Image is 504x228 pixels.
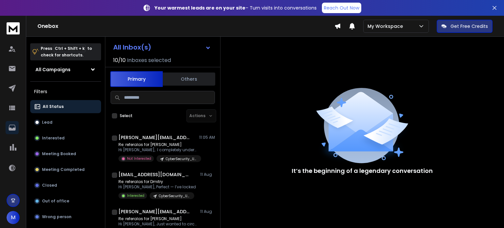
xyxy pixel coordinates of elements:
[199,135,215,140] p: 11:05 AM
[30,210,101,223] button: Wrong person
[7,211,20,224] button: M
[42,198,69,204] p: Out of office
[43,104,64,109] p: All Status
[42,151,76,156] p: Meeting Booked
[42,135,65,141] p: Interested
[30,116,101,129] button: Lead
[127,193,144,198] p: Interested
[30,63,101,76] button: All Campaigns
[155,5,245,11] strong: Your warmest leads are on your site
[118,184,196,190] p: Hi [PERSON_NAME], Perfect — I’ve locked
[324,5,359,11] p: Reach Out Now
[30,87,101,96] h3: Filters
[200,172,215,177] p: 11 Aug
[30,179,101,192] button: Closed
[292,166,433,176] p: It’s the beginning of a legendary conversation
[166,156,197,161] p: CyberSecurity_USA
[7,22,20,34] img: logo
[118,216,197,221] p: Re: referalas for [PERSON_NAME]
[118,134,191,141] h1: [PERSON_NAME][EMAIL_ADDRESS][DOMAIN_NAME]
[127,156,151,161] p: Not Interested
[30,147,101,160] button: Meeting Booked
[42,183,57,188] p: Closed
[30,163,101,176] button: Meeting Completed
[30,100,101,113] button: All Status
[108,41,216,54] button: All Inbox(s)
[437,20,493,33] button: Get Free Credits
[163,72,215,86] button: Others
[30,132,101,145] button: Interested
[42,214,72,219] p: Wrong person
[118,171,191,178] h1: [EMAIL_ADDRESS][DOMAIN_NAME]
[30,195,101,208] button: Out of office
[159,194,190,198] p: CyberSecurity_USA
[37,22,334,30] h1: Onebox
[451,23,488,30] p: Get Free Credits
[113,44,151,51] h1: All Inbox(s)
[118,147,197,153] p: Hi [PERSON_NAME], I completely understand your
[54,45,86,52] span: Ctrl + Shift + k
[118,221,197,227] p: Hi [PERSON_NAME], Just wanted to circle
[42,120,52,125] p: Lead
[367,23,406,30] p: My Workspace
[155,5,317,11] p: – Turn visits into conversations
[110,71,163,87] button: Primary
[127,56,171,64] h3: Inboxes selected
[322,3,361,13] a: Reach Out Now
[120,113,133,118] label: Select
[42,167,85,172] p: Meeting Completed
[35,66,71,73] h1: All Campaigns
[118,142,197,147] p: Re: referalas for [PERSON_NAME]
[113,56,126,64] span: 10 / 10
[118,208,191,215] h1: [PERSON_NAME][EMAIL_ADDRESS][DOMAIN_NAME]
[41,45,92,58] p: Press to check for shortcuts.
[118,179,196,184] p: Re: referalas for Dmitry
[200,209,215,214] p: 11 Aug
